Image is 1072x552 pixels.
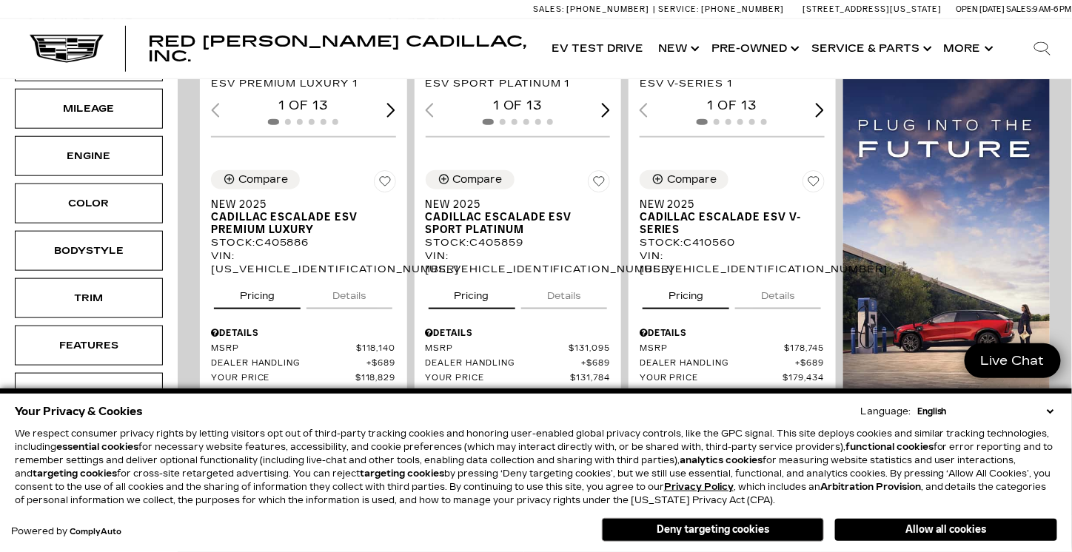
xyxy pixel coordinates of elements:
[453,173,503,186] div: Compare
[965,343,1061,378] a: Live Chat
[15,278,163,318] div: TrimTrim
[974,352,1052,369] span: Live Chat
[640,249,825,276] div: VIN: [US_VEHICLE_IDENTIFICATION_NUMBER]
[570,373,610,384] span: $131,784
[52,290,126,306] div: Trim
[860,407,911,416] div: Language:
[521,277,607,309] button: details tab
[426,170,515,189] button: Compare Vehicle
[937,19,998,78] button: More
[803,4,942,14] a: [STREET_ADDRESS][US_STATE]
[533,4,564,14] span: Sales:
[426,343,569,354] span: MSRP
[211,373,355,384] span: Your Price
[640,170,728,189] button: Compare Vehicle
[783,373,825,384] span: $179,434
[667,173,717,186] div: Compare
[52,101,126,117] div: Mileage
[15,231,163,271] div: BodystyleBodystyle
[15,326,163,366] div: FeaturesFeatures
[426,98,611,114] div: 1 of 13
[1034,4,1072,14] span: 9 AM-6 PM
[148,34,529,64] a: Red [PERSON_NAME] Cadillac, Inc.
[640,98,825,114] div: 1 of 13
[211,98,396,114] div: 1 of 13
[643,277,729,309] button: pricing tab
[360,468,444,479] strong: targeting cookies
[30,35,104,63] img: Cadillac Dark Logo with Cadillac White Text
[701,4,784,14] span: [PHONE_NUMBER]
[803,170,825,198] button: Save Vehicle
[367,358,396,369] span: $689
[355,373,396,384] span: $118,829
[374,170,396,198] button: Save Vehicle
[569,343,610,354] span: $131,095
[214,277,301,309] button: pricing tab
[306,277,392,309] button: details tab
[211,249,396,276] div: VIN: [US_VEHICLE_IDENTIFICATION_NUMBER]
[704,19,804,78] a: Pre-Owned
[211,373,396,384] a: Your Price $118,829
[796,358,825,369] span: $689
[914,405,1057,418] select: Language Select
[640,198,814,211] span: New 2025
[640,211,814,236] span: Cadillac Escalade ESV V-Series
[664,482,734,492] u: Privacy Policy
[640,326,825,340] div: Pricing Details - New 2025 Cadillac Escalade ESV V-Series
[52,195,126,212] div: Color
[566,4,649,14] span: [PHONE_NUMBER]
[640,358,796,369] span: Dealer Handling
[15,427,1057,507] p: We respect consumer privacy rights by letting visitors opt out of third-party tracking cookies an...
[588,170,610,198] button: Save Vehicle
[426,326,611,340] div: Pricing Details - New 2025 Cadillac Escalade ESV Sport Platinum
[426,198,611,236] a: New 2025Cadillac Escalade ESV Sport Platinum
[804,19,937,78] a: Service & Parts
[680,455,763,465] strong: analytics cookies
[56,442,138,452] strong: essential cookies
[651,19,704,78] a: New
[15,136,163,176] div: EngineEngine
[653,5,788,13] a: Service: [PHONE_NUMBER]
[785,343,825,354] span: $178,745
[52,337,126,354] div: Features
[15,373,163,413] div: FueltypeFueltype
[15,89,163,129] div: MileageMileage
[70,528,121,536] a: ComplyAuto
[640,198,825,236] a: New 2025Cadillac Escalade ESV V-Series
[426,211,600,236] span: Cadillac Escalade ESV Sport Platinum
[15,184,163,223] div: ColorColor
[602,518,824,542] button: Deny targeting cookies
[211,211,385,236] span: Cadillac Escalade ESV Premium Luxury
[816,103,825,117] div: Next slide
[238,173,288,186] div: Compare
[426,373,571,384] span: Your Price
[820,482,921,492] strong: Arbitration Provision
[33,468,117,479] strong: targeting cookies
[426,236,611,249] div: Stock : C405859
[211,358,396,369] a: Dealer Handling $689
[211,198,396,236] a: New 2025Cadillac Escalade ESV Premium Luxury
[387,103,396,117] div: Next slide
[426,198,600,211] span: New 2025
[52,243,126,259] div: Bodystyle
[735,277,821,309] button: details tab
[211,343,396,354] a: MSRP $118,140
[1007,4,1034,14] span: Sales:
[148,33,526,65] span: Red [PERSON_NAME] Cadillac, Inc.
[211,236,396,249] div: Stock : C405886
[52,148,126,164] div: Engine
[429,277,515,309] button: pricing tab
[356,343,396,354] span: $118,140
[211,198,385,211] span: New 2025
[601,103,610,117] div: Next slide
[533,5,653,13] a: Sales: [PHONE_NUMBER]
[581,358,610,369] span: $689
[640,358,825,369] a: Dealer Handling $689
[640,343,825,354] a: MSRP $178,745
[426,358,582,369] span: Dealer Handling
[658,4,699,14] span: Service:
[426,343,611,354] a: MSRP $131,095
[957,4,1005,14] span: Open [DATE]
[15,401,143,422] span: Your Privacy & Cookies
